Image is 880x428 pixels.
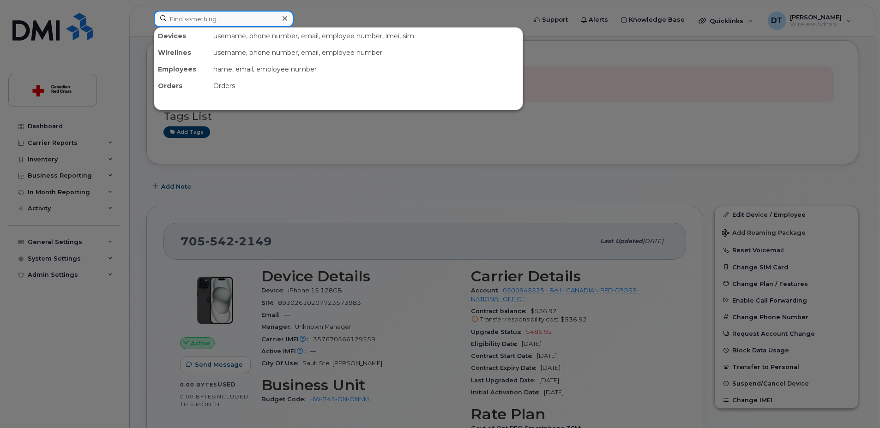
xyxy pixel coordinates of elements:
div: Orders [210,77,523,94]
div: Orders [154,77,210,94]
div: Employees [154,61,210,77]
div: name, email, employee number [210,61,523,77]
div: Devices [154,28,210,44]
input: Find something... [154,11,294,27]
div: username, phone number, email, employee number, imei, sim [210,28,523,44]
div: username, phone number, email, employee number [210,44,523,61]
div: Wirelines [154,44,210,61]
